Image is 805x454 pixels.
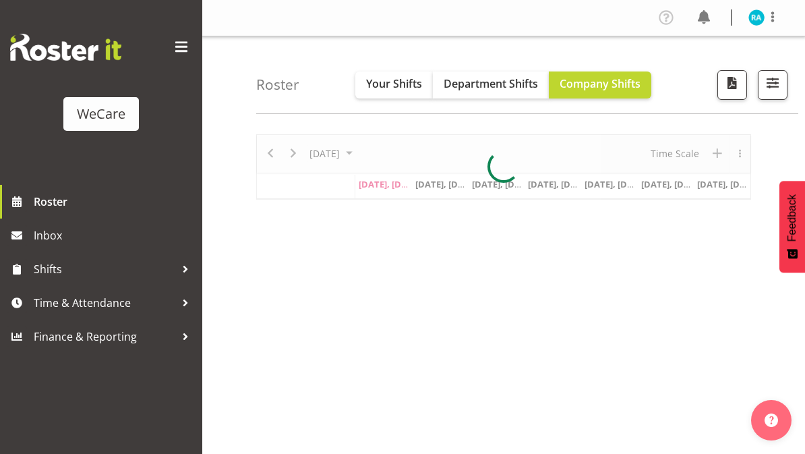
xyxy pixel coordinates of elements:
[560,76,640,91] span: Company Shifts
[34,192,196,212] span: Roster
[10,34,121,61] img: Rosterit website logo
[34,293,175,313] span: Time & Attendance
[34,259,175,279] span: Shifts
[256,77,299,92] h4: Roster
[355,72,433,98] button: Your Shifts
[779,181,805,273] button: Feedback - Show survey
[366,76,422,91] span: Your Shifts
[433,72,549,98] button: Department Shifts
[444,76,538,91] span: Department Shifts
[786,194,798,242] span: Feedback
[717,70,747,100] button: Download a PDF of the roster according to the set date range.
[77,104,125,124] div: WeCare
[758,70,787,100] button: Filter Shifts
[549,72,651,98] button: Company Shifts
[34,327,175,347] span: Finance & Reporting
[748,9,765,26] img: rachna-anderson11498.jpg
[34,225,196,246] span: Inbox
[765,414,778,427] img: help-xxl-2.png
